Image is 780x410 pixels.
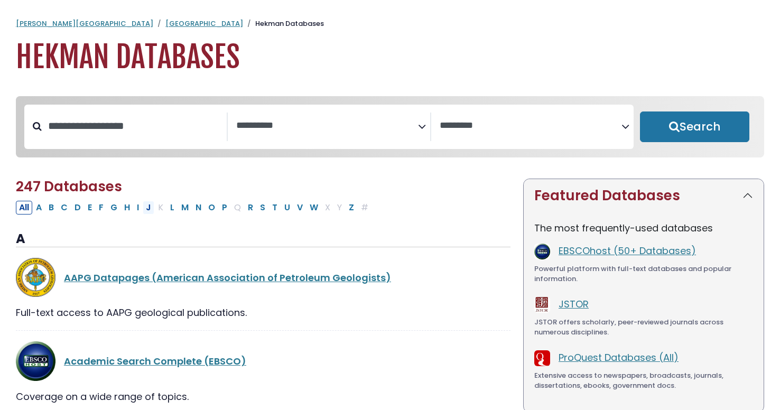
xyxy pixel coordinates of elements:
textarea: Search [440,120,621,132]
a: Academic Search Complete (EBSCO) [64,355,246,368]
textarea: Search [236,120,418,132]
li: Hekman Databases [243,18,324,29]
button: Filter Results S [257,201,268,215]
button: Submit for Search Results [640,111,749,142]
button: Filter Results J [143,201,154,215]
a: [PERSON_NAME][GEOGRAPHIC_DATA] [16,18,153,29]
button: Filter Results P [219,201,230,215]
nav: breadcrumb [16,18,764,29]
button: Filter Results F [96,201,107,215]
p: The most frequently-used databases [534,221,753,235]
h1: Hekman Databases [16,40,764,75]
nav: Search filters [16,96,764,157]
button: Filter Results A [33,201,45,215]
button: Filter Results M [178,201,192,215]
button: All [16,201,32,215]
button: Filter Results T [269,201,281,215]
button: Filter Results U [281,201,293,215]
a: JSTOR [559,297,589,311]
button: Filter Results L [167,201,178,215]
button: Filter Results R [245,201,256,215]
button: Filter Results C [58,201,71,215]
button: Filter Results O [205,201,218,215]
a: ProQuest Databases (All) [559,351,679,364]
button: Filter Results I [134,201,142,215]
div: JSTOR offers scholarly, peer-reviewed journals across numerous disciplines. [534,317,753,338]
h3: A [16,231,510,247]
div: Alpha-list to filter by first letter of database name [16,200,373,213]
button: Filter Results W [307,201,321,215]
span: 247 Databases [16,177,122,196]
div: Coverage on a wide range of topics. [16,389,510,404]
a: [GEOGRAPHIC_DATA] [165,18,243,29]
div: Powerful platform with full-text databases and popular information. [534,264,753,284]
button: Featured Databases [524,179,764,212]
a: AAPG Datapages (American Association of Petroleum Geologists) [64,271,391,284]
button: Filter Results Z [346,201,357,215]
a: EBSCOhost (50+ Databases) [559,244,696,257]
button: Filter Results N [192,201,205,215]
button: Filter Results H [121,201,133,215]
button: Filter Results B [45,201,57,215]
button: Filter Results E [85,201,95,215]
div: Extensive access to newspapers, broadcasts, journals, dissertations, ebooks, government docs. [534,370,753,391]
button: Filter Results D [71,201,84,215]
input: Search database by title or keyword [42,117,227,135]
button: Filter Results G [107,201,120,215]
div: Full-text access to AAPG geological publications. [16,305,510,320]
button: Filter Results V [294,201,306,215]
